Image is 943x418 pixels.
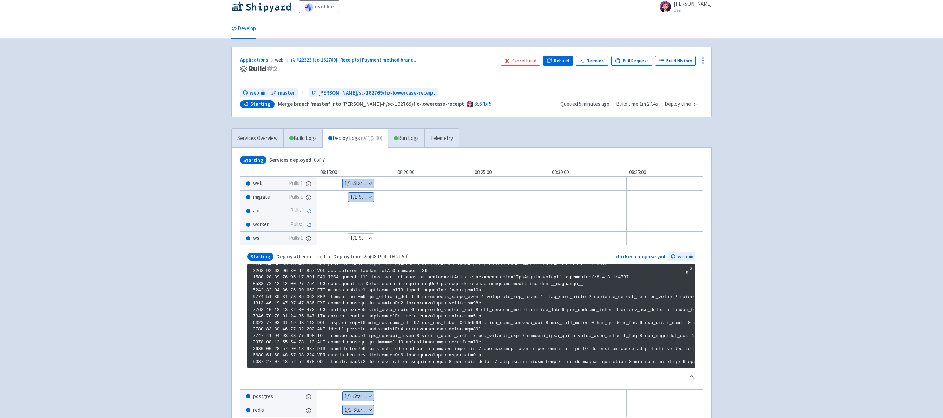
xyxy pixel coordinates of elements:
[278,89,295,97] span: master
[289,193,303,201] span: Pulls: 1
[543,56,573,66] button: Rebuild
[665,100,691,108] span: Deploy time
[322,129,388,148] a: Deploy Logs (0/7)(3:30)
[579,101,609,107] time: 5 minutes ago
[388,129,424,148] a: Run Logs
[576,56,608,66] a: Terminal
[501,56,540,66] button: Cancel build
[309,88,438,98] a: [PERSON_NAME]/sc-162769/fix-lowercase-receipt
[290,220,304,229] span: Pulls: 1
[640,100,658,108] span: 1m 27.4s
[290,57,419,63] a: #22323 [sc-162769] [Receipts] Payment method brand...
[472,168,549,176] div: 08:25:00
[240,156,266,164] span: Starting
[616,253,665,260] a: docker-compose.yml
[249,65,277,73] span: Build
[266,64,277,74] span: # 2
[560,100,703,108] div: · ·
[250,101,270,108] span: Starting
[253,177,690,365] p: 0737-98-50 55:91:30.548 LOR Ipsumdol SitAmetc 2.0.8-adi-635239e (seddo ei TEM i5.1.1) (utl: 6, et...
[616,100,638,108] span: Build time
[611,56,652,66] a: Pull Request
[296,57,418,63] span: #22323 [sc-162769] [Receipts] Payment method brand ...
[240,57,275,63] a: Applications
[289,179,303,187] span: Pulls: 1
[626,168,704,176] div: 08:35:00
[678,253,687,261] span: web
[284,129,322,148] a: Build Logs
[269,156,325,164] span: 0 of 7
[253,406,264,414] span: redis
[361,134,382,142] span: ( 0 / 7 ) (3:30)
[674,0,712,7] span: [PERSON_NAME]
[275,57,290,63] span: web
[253,220,269,229] span: worker
[549,168,626,176] div: 08:30:00
[674,8,712,12] small: User
[655,1,712,12] a: [PERSON_NAME] User
[253,179,263,187] span: web
[231,1,291,12] img: Shipyard logo
[686,267,693,274] button: Maximize log window
[278,101,464,107] strong: Merge branch 'master' into [PERSON_NAME]-h/sc-162769/fix-lowercase-receipt
[655,56,696,66] a: Build History
[253,234,259,242] span: ws
[268,88,298,98] a: master
[276,253,326,261] span: 1 of 1
[250,89,259,97] span: web
[299,0,339,13] a: healthie
[253,193,270,201] span: migrate
[240,88,268,98] a: web
[474,101,492,107] a: 8c67bf5
[301,89,306,97] span: ←
[692,100,699,108] span: -:--
[276,253,409,261] span: •
[318,89,435,97] span: [PERSON_NAME]/sc-162769/fix-lowercase-receipt
[560,101,609,107] span: Queued
[424,129,459,148] a: Telemetry
[395,168,472,176] div: 08:20:00
[247,253,273,261] span: Starting
[269,156,313,163] span: Services deployed:
[289,234,303,242] span: Pulls: 1
[333,253,409,261] span: 2m ( 08:19:41 - 08:21:59 )
[276,253,315,260] span: Deploy attempt:
[232,129,283,148] a: Services Overview
[253,207,259,215] span: api
[668,252,695,262] a: web
[290,207,304,215] span: Pulls: 1
[231,19,256,39] a: Develop
[253,392,273,400] span: postgres
[333,253,363,260] span: Deploy time:
[317,168,395,176] div: 08:15:00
